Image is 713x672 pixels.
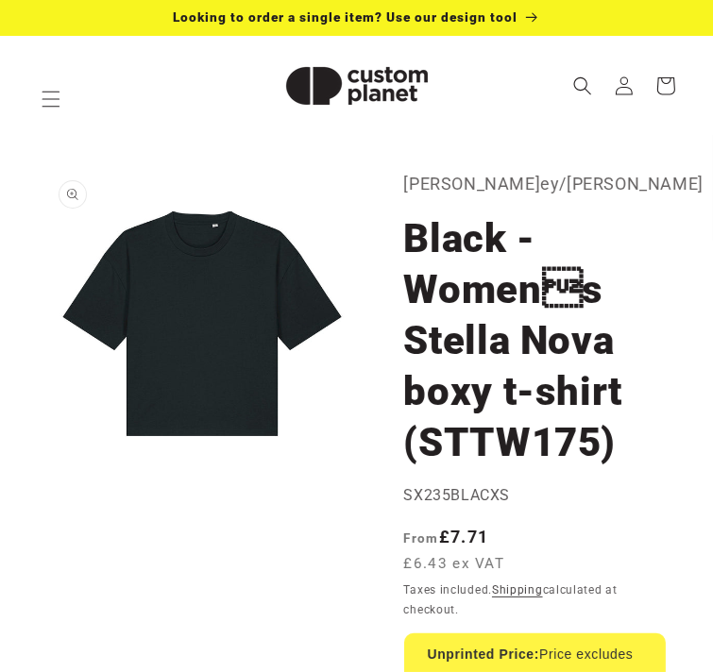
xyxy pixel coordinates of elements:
media-gallery: Gallery Viewer [47,169,357,479]
h1: Black - Womens Stella Nova boxy t-shirt (STTW175) [404,213,667,468]
strong: Unprinted Price: [428,647,540,662]
a: Shipping [492,583,543,596]
strong: £7.71 [404,527,489,546]
iframe: To enrich screen reader interactions, please activate Accessibility in Grammarly extension settings [619,581,713,672]
div: Chat Widget [619,581,713,672]
a: Custom Planet [255,36,458,135]
summary: Menu [30,78,72,120]
span: SX235BLACXS [404,486,511,504]
span: From [404,530,439,546]
summary: Search [562,65,603,107]
span: Looking to order a single item? Use our design tool [174,9,518,25]
p: [PERSON_NAME]ey/[PERSON_NAME] [404,169,667,199]
div: Taxes included. calculated at checkout. [404,580,667,619]
img: Custom Planet [263,43,451,128]
span: £6.43 ex VAT [404,553,505,575]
